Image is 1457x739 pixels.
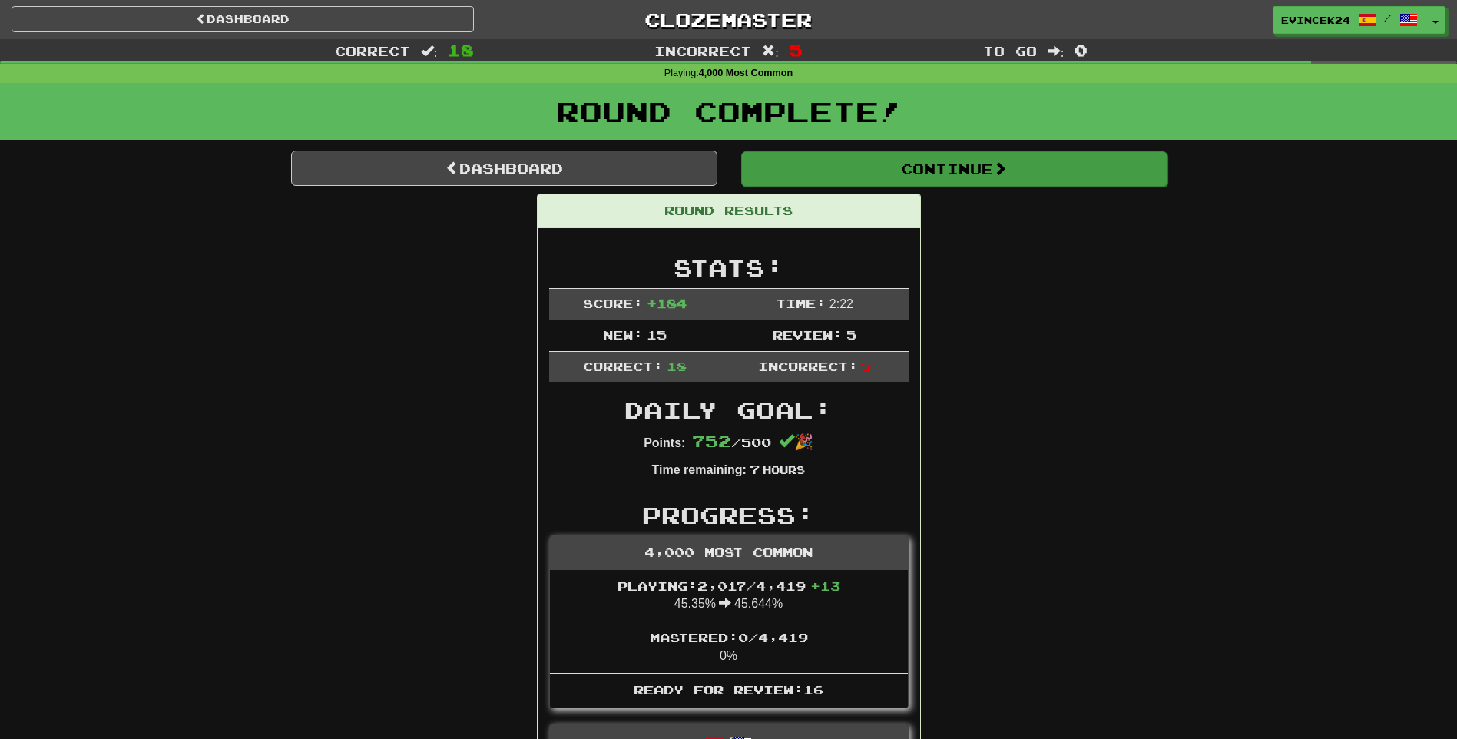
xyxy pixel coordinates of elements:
[550,621,908,674] li: 0%
[549,502,909,528] h2: Progress:
[692,435,771,449] span: / 500
[550,536,908,570] div: 4,000 Most Common
[634,682,823,697] span: Ready for Review: 16
[538,194,920,228] div: Round Results
[861,359,871,373] span: 5
[763,463,805,476] small: Hours
[1384,12,1392,23] span: /
[647,327,667,342] span: 15
[448,41,474,59] span: 18
[983,43,1037,58] span: To go
[1281,13,1350,27] span: evincek24
[644,436,685,449] strong: Points:
[667,359,687,373] span: 18
[773,327,843,342] span: Review:
[291,151,717,186] a: Dashboard
[497,6,959,33] a: Clozemaster
[654,43,751,58] span: Incorrect
[618,578,840,593] span: Playing: 2,017 / 4,419
[692,432,731,450] span: 752
[421,45,438,58] span: :
[583,296,643,310] span: Score:
[846,327,856,342] span: 5
[12,6,474,32] a: Dashboard
[790,41,803,59] span: 5
[550,570,908,622] li: 45.35% 45.644%
[1048,45,1065,58] span: :
[1075,41,1088,59] span: 0
[583,359,663,373] span: Correct:
[549,397,909,423] h2: Daily Goal:
[5,96,1452,127] h1: Round Complete!
[741,151,1167,187] button: Continue
[810,578,840,593] span: + 13
[758,359,858,373] span: Incorrect:
[779,433,813,450] span: 🎉
[647,296,687,310] span: + 184
[549,255,909,280] h2: Stats:
[829,297,853,310] span: 2 : 22
[652,463,747,476] strong: Time remaining:
[335,43,410,58] span: Correct
[603,327,643,342] span: New:
[762,45,779,58] span: :
[650,630,808,645] span: Mastered: 0 / 4,419
[1273,6,1426,34] a: evincek24 /
[776,296,826,310] span: Time:
[750,462,760,476] span: 7
[699,68,793,78] strong: 4,000 Most Common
